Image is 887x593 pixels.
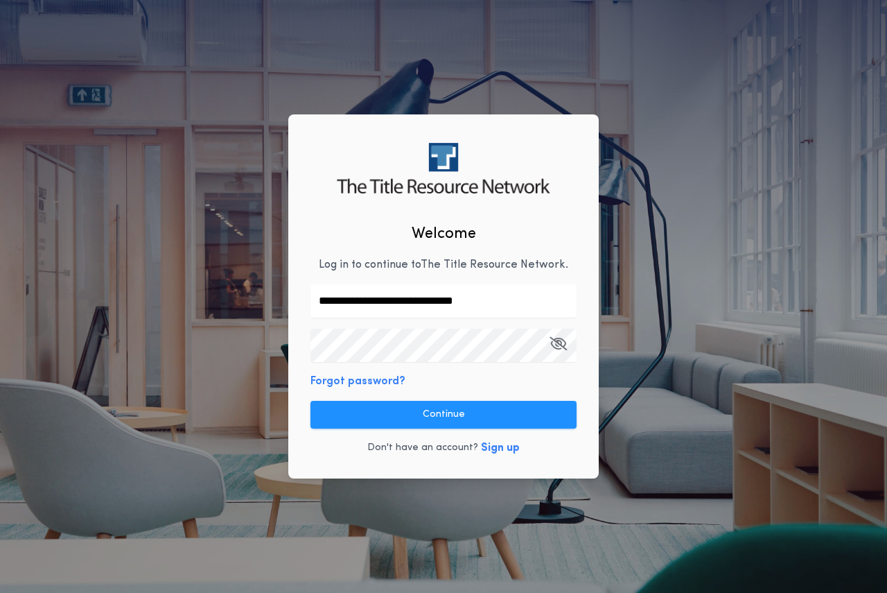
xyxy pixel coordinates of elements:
[337,143,550,194] img: logo
[367,441,478,455] p: Don't have an account?
[310,401,577,429] button: Continue
[310,373,405,390] button: Forgot password?
[319,257,568,273] p: Log in to continue to The Title Resource Network .
[481,440,520,456] button: Sign up
[412,223,476,246] h2: Welcome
